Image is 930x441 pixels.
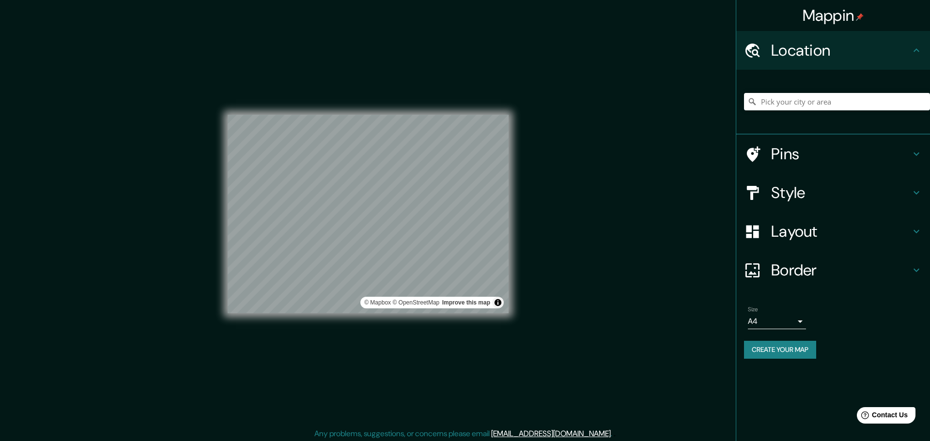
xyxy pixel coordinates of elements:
[771,144,911,164] h4: Pins
[803,6,864,25] h4: Mappin
[856,13,864,21] img: pin-icon.png
[228,115,509,313] canvas: Map
[314,428,612,440] p: Any problems, suggestions, or concerns please email .
[736,251,930,289] div: Border
[744,93,930,110] input: Pick your city or area
[614,428,616,440] div: .
[771,222,911,241] h4: Layout
[612,428,614,440] div: .
[771,41,911,60] h4: Location
[736,135,930,173] div: Pins
[748,314,806,329] div: A4
[736,31,930,70] div: Location
[736,173,930,212] div: Style
[442,299,490,306] a: Map feedback
[364,299,391,306] a: Mapbox
[844,403,919,430] iframe: Help widget launcher
[744,341,816,359] button: Create your map
[491,428,611,439] a: [EMAIL_ADDRESS][DOMAIN_NAME]
[748,305,758,314] label: Size
[492,297,504,308] button: Toggle attribution
[771,260,911,280] h4: Border
[736,212,930,251] div: Layout
[771,183,911,202] h4: Style
[392,299,439,306] a: OpenStreetMap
